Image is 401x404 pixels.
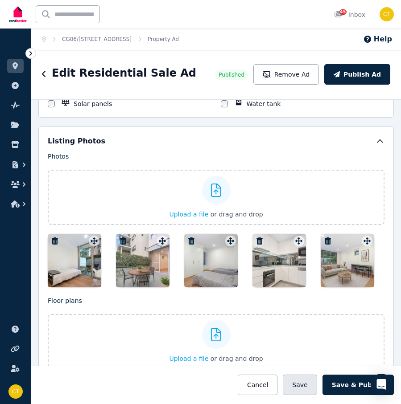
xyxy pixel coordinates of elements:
[253,64,319,85] button: Remove Ad
[169,354,263,363] button: Upload a file or drag and drop
[324,64,390,85] button: Publish Ad
[211,355,263,362] span: or drag and drop
[339,9,347,15] span: 45
[62,36,132,42] a: CG06/[STREET_ADDRESS]
[247,99,281,108] label: Water tank
[371,374,392,395] div: Open Intercom Messenger
[48,152,384,161] p: Photos
[169,211,208,218] span: Upload a file
[283,375,317,395] button: Save
[52,66,196,80] h1: Edit Residential Sale Ad
[322,375,394,395] button: Save & Publish
[363,34,392,45] button: Help
[74,99,112,108] label: Solar panels
[334,10,365,19] div: Inbox
[48,296,384,305] p: Floor plans
[8,384,23,399] img: Connie Tse
[48,136,105,147] h5: Listing Photos
[211,211,263,218] span: or drag and drop
[169,210,263,219] button: Upload a file or drag and drop
[380,7,394,21] img: Connie Tse
[219,71,244,78] span: Published
[7,3,29,25] img: RentBetter
[31,29,190,50] nav: Breadcrumb
[169,355,208,362] span: Upload a file
[148,36,179,42] a: Property Ad
[238,375,277,395] button: Cancel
